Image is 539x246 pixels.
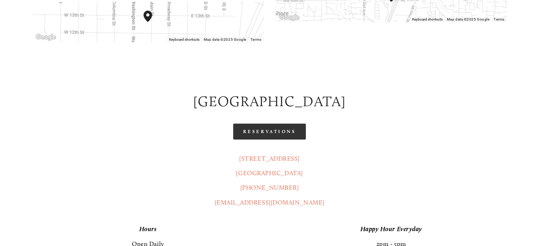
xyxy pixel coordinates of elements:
a: [EMAIL_ADDRESS][DOMAIN_NAME] [214,199,324,206]
h2: [GEOGRAPHIC_DATA] [32,91,507,111]
a: Reservations [233,124,306,139]
a: [STREET_ADDRESS][GEOGRAPHIC_DATA] [236,155,303,177]
em: Hours [139,225,157,233]
a: [PHONE_NUMBER] [240,184,299,191]
em: Happy Hour Everyday [360,225,422,233]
